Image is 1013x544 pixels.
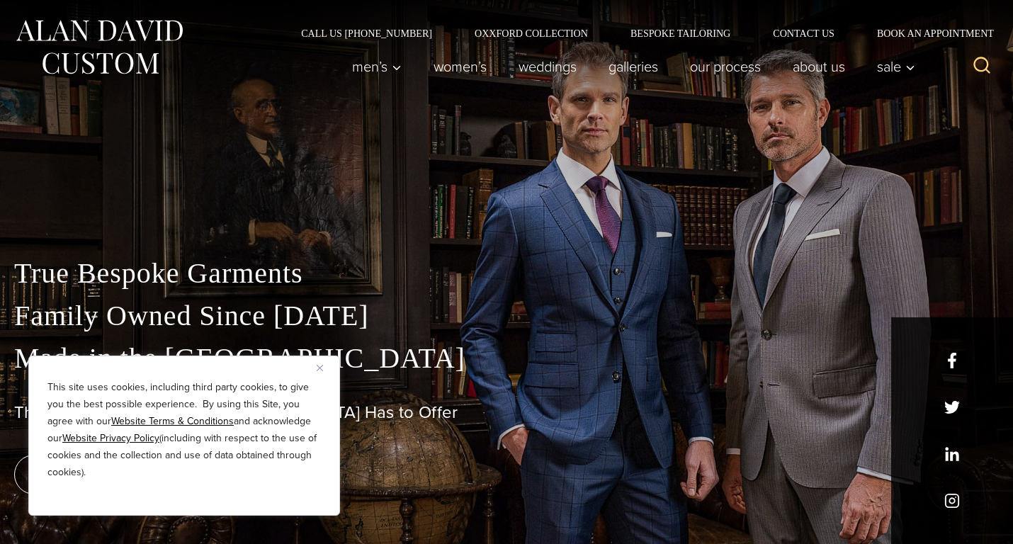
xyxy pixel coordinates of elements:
[777,52,861,81] a: About Us
[14,16,184,79] img: Alan David Custom
[453,28,609,38] a: Oxxford Collection
[62,431,159,446] a: Website Privacy Policy
[336,52,923,81] nav: Primary Navigation
[856,28,999,38] a: Book an Appointment
[674,52,777,81] a: Our Process
[14,455,213,494] a: book an appointment
[317,359,334,376] button: Close
[352,59,402,74] span: Men’s
[503,52,593,81] a: weddings
[877,59,915,74] span: Sale
[418,52,503,81] a: Women’s
[47,379,321,481] p: This site uses cookies, including third party cookies, to give you the best possible experience. ...
[593,52,674,81] a: Galleries
[317,365,323,371] img: Close
[752,28,856,38] a: Contact Us
[280,28,999,38] nav: Secondary Navigation
[111,414,234,429] a: Website Terms & Conditions
[14,402,999,423] h1: The Best Custom Suits [GEOGRAPHIC_DATA] Has to Offer
[609,28,752,38] a: Bespoke Tailoring
[14,252,999,380] p: True Bespoke Garments Family Owned Since [DATE] Made in the [GEOGRAPHIC_DATA]
[965,50,999,84] button: View Search Form
[280,28,453,38] a: Call Us [PHONE_NUMBER]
